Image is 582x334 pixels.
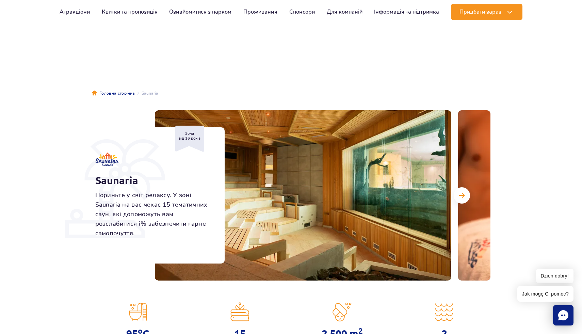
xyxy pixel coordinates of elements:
[95,174,209,187] h1: Saunaria
[451,4,522,20] button: Придбати зараз
[374,4,439,20] a: Інформація та підтримка
[95,153,118,166] img: Saunaria
[536,269,573,283] span: Dzień dobry!
[454,187,470,204] button: Наступний слайд
[553,305,573,325] div: Chat
[102,4,158,20] a: Квитки та пропозиція
[243,4,277,20] a: Проживання
[517,286,573,302] span: Jak mogę Ci pomóc?
[459,9,501,15] span: Придбати зараз
[60,4,90,20] a: Атракціони
[135,90,158,97] li: Saunaria
[289,4,315,20] a: Спонсори
[327,4,362,20] a: Для компаній
[95,191,209,238] p: Пориньте у світ релаксу. У зоні Saunaria на вас чекає 15 тематичних саун, які допоможуть вам розс...
[175,126,204,152] div: Зона від 16 років
[92,90,135,97] a: Головна сторінка
[169,4,231,20] a: Ознайомитися з парком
